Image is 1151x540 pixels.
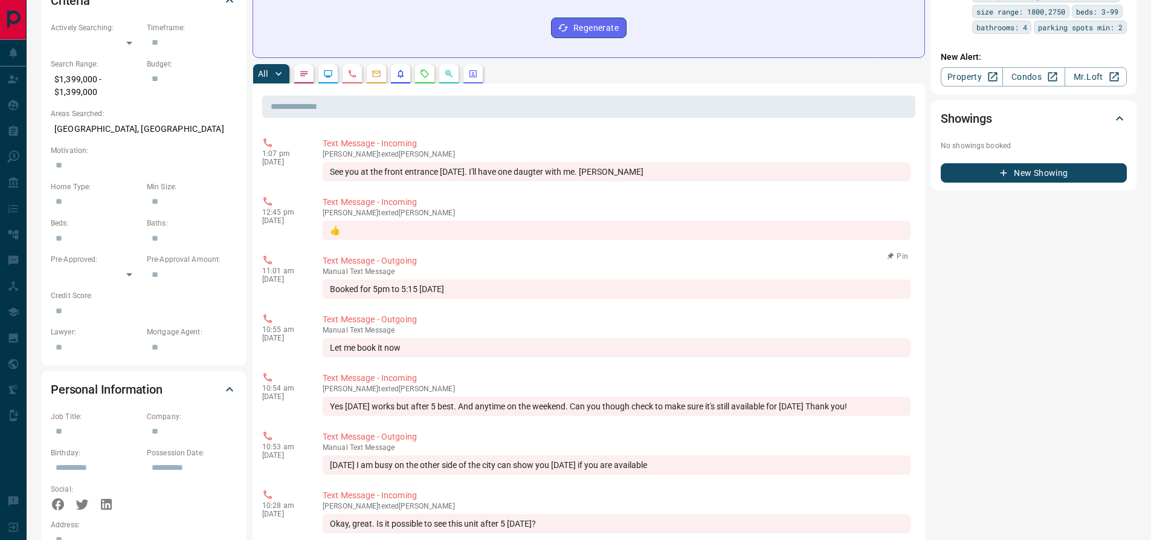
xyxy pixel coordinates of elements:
[51,145,237,156] p: Motivation:
[323,162,911,181] div: See you at the front entrance [DATE]. I'll have one daugter with me. [PERSON_NAME]
[323,150,911,158] p: [PERSON_NAME] texted [PERSON_NAME]
[323,137,911,150] p: Text Message - Incoming
[941,51,1127,63] p: New Alert:
[1002,67,1065,86] a: Condos
[323,455,911,475] div: [DATE] I am busy on the other side of the city can show you [DATE] if you are available
[51,59,141,70] p: Search Range:
[396,69,405,79] svg: Listing Alerts
[51,380,163,399] h2: Personal Information
[323,514,911,533] div: Okay, great. Is it possible to see this unit after 5 [DATE]?
[51,218,141,229] p: Beds:
[51,484,141,495] p: Social:
[420,69,430,79] svg: Requests
[468,69,478,79] svg: Agent Actions
[941,163,1127,183] button: New Showing
[323,397,911,416] div: Yes [DATE] works but after 5 best. And anytime on the weekend. Can you though check to make sure ...
[51,22,141,33] p: Actively Searching:
[323,255,911,267] p: Text Message - Outgoing
[262,216,305,225] p: [DATE]
[1076,5,1118,18] span: beds: 3-99
[323,69,333,79] svg: Lead Browsing Activity
[262,392,305,401] p: [DATE]
[941,67,1003,86] a: Property
[323,502,911,510] p: [PERSON_NAME] texted [PERSON_NAME]
[147,254,237,265] p: Pre-Approval Amount:
[262,510,305,518] p: [DATE]
[323,443,911,452] p: Text Message
[147,411,237,422] p: Company:
[323,489,911,502] p: Text Message - Incoming
[323,267,348,276] span: manual
[323,385,911,393] p: [PERSON_NAME] texted [PERSON_NAME]
[323,279,911,299] div: Booked for 5pm to 5:15 [DATE]
[323,338,911,357] div: Let me book it now
[323,372,911,385] p: Text Message - Incoming
[262,384,305,392] p: 10:54 am
[147,447,237,458] p: Possession Date:
[323,326,911,334] p: Text Message
[880,251,915,262] button: Pin
[147,181,237,192] p: Min Size:
[976,5,1065,18] span: size range: 1800,2750
[347,69,357,79] svg: Calls
[262,208,305,216] p: 12:45 pm
[1065,67,1127,86] a: Mr.Loft
[51,375,237,404] div: Personal Information
[147,327,237,337] p: Mortgage Agent:
[262,267,305,275] p: 11:01 am
[323,267,911,276] p: Text Message
[51,290,237,301] p: Credit Score:
[51,447,141,458] p: Birthday:
[299,69,309,79] svg: Notes
[147,218,237,229] p: Baths:
[262,325,305,334] p: 10:55 am
[258,70,268,78] p: All
[262,451,305,460] p: [DATE]
[323,221,911,240] div: 👍
[262,158,305,166] p: [DATE]
[323,209,911,217] p: [PERSON_NAME] texted [PERSON_NAME]
[51,119,237,139] p: [GEOGRAPHIC_DATA], [GEOGRAPHIC_DATA]
[941,109,992,128] h2: Showings
[323,443,348,452] span: manual
[51,327,141,337] p: Lawyer:
[147,59,237,70] p: Budget:
[323,431,911,443] p: Text Message - Outgoing
[551,18,627,38] button: Regenerate
[51,70,141,102] p: $1,399,000 - $1,399,000
[262,334,305,342] p: [DATE]
[262,443,305,451] p: 10:53 am
[323,313,911,326] p: Text Message - Outgoing
[372,69,381,79] svg: Emails
[51,181,141,192] p: Home Type:
[941,140,1127,151] p: No showings booked
[323,196,911,209] p: Text Message - Incoming
[976,21,1027,33] span: bathrooms: 4
[941,104,1127,133] div: Showings
[51,411,141,422] p: Job Title:
[323,326,348,334] span: manual
[262,149,305,158] p: 1:07 pm
[444,69,454,79] svg: Opportunities
[51,108,237,119] p: Areas Searched:
[51,254,141,265] p: Pre-Approved:
[262,501,305,510] p: 10:28 am
[262,275,305,284] p: [DATE]
[51,519,237,530] p: Address:
[147,22,237,33] p: Timeframe:
[1038,21,1123,33] span: parking spots min: 2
